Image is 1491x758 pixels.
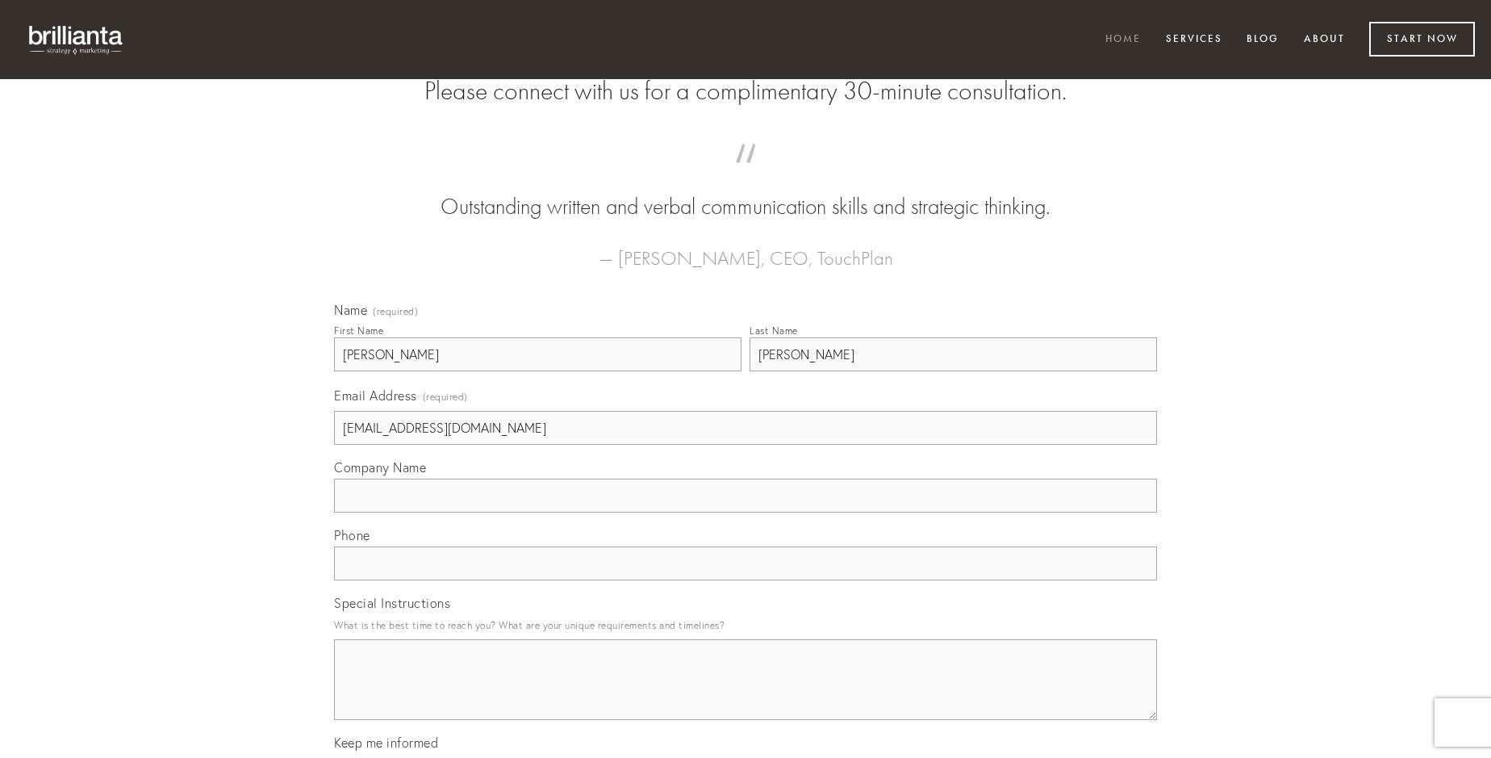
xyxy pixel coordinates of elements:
[16,16,137,63] img: brillianta - research, strategy, marketing
[334,459,426,475] span: Company Name
[334,527,370,543] span: Phone
[334,302,367,318] span: Name
[1155,27,1233,53] a: Services
[1095,27,1151,53] a: Home
[360,223,1131,274] figcaption: — [PERSON_NAME], CEO, TouchPlan
[360,160,1131,223] blockquote: Outstanding written and verbal communication skills and strategic thinking.
[1293,27,1355,53] a: About
[334,614,1157,636] p: What is the best time to reach you? What are your unique requirements and timelines?
[1236,27,1289,53] a: Blog
[334,76,1157,107] h2: Please connect with us for a complimentary 30-minute consultation.
[423,386,468,408] span: (required)
[360,160,1131,191] span: “
[750,325,798,337] div: Last Name
[373,307,418,316] span: (required)
[1369,22,1475,57] a: Start Now
[334,735,438,751] span: Keep me informed
[334,595,450,611] span: Special Instructions
[334,387,417,404] span: Email Address
[334,325,383,337] div: First Name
